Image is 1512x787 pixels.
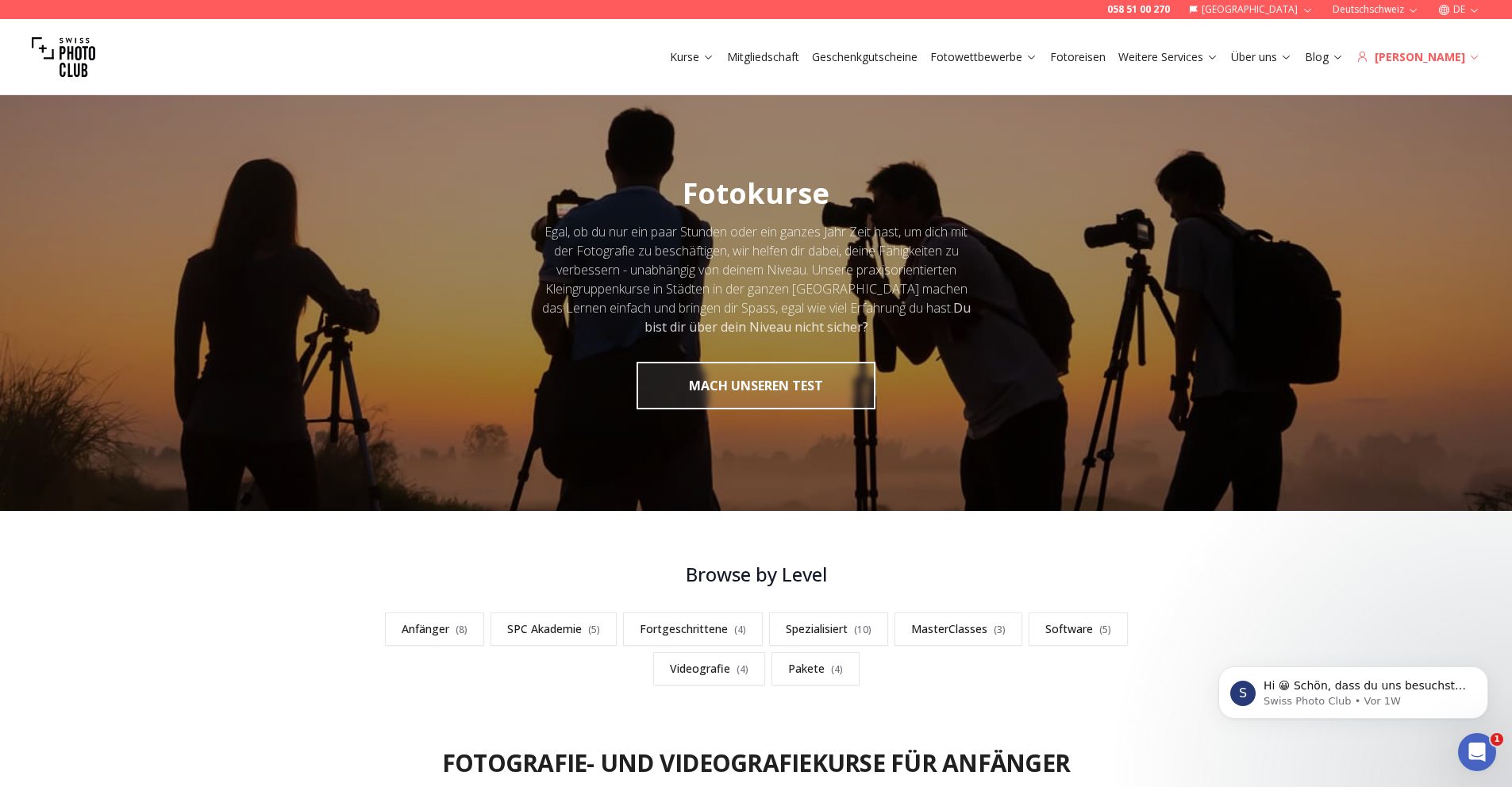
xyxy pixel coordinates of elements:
[854,623,871,636] span: ( 10 )
[930,49,1037,65] a: Fotowettbewerbe
[895,612,1022,646] a: MasterClasses(3)
[1118,49,1218,65] a: Weitere Services
[806,46,924,68] button: Geschenkgutscheine
[994,623,1006,636] span: ( 3 )
[623,612,763,646] a: Fortgeschrittene(4)
[734,623,746,636] span: ( 4 )
[1112,46,1225,68] button: Weitere Services
[924,46,1044,68] button: Fotowettbewerbe
[1044,46,1112,68] button: Fotoreisen
[1298,46,1350,68] button: Blog
[363,562,1150,587] h3: Browse by Level
[385,612,484,646] a: Anfänger(8)
[541,222,972,336] div: Egal, ob du nur ein paar Stunden oder ein ganzes Jahr Zeit hast, um dich mit der Fotografie zu be...
[812,49,918,65] a: Geschenkgutscheine
[1458,733,1496,771] iframe: Intercom live chat
[683,174,829,213] span: Fotokurse
[1305,49,1344,65] a: Blog
[721,46,806,68] button: Mitgliedschaft
[456,623,467,636] span: ( 8 )
[653,652,765,685] a: Videografie(4)
[1029,612,1128,646] a: Software(5)
[32,25,95,89] img: Swiss photo club
[442,749,1070,777] h2: Fotografie- und Videografiekurse für Anfänger
[664,46,721,68] button: Kurse
[771,652,860,685] a: Pakete(4)
[737,662,748,676] span: ( 4 )
[491,612,617,646] a: SPC Akademie(5)
[1231,49,1292,65] a: Über uns
[1356,49,1480,65] div: [PERSON_NAME]
[637,362,875,409] button: MACH UNSEREN TEST
[1225,46,1298,68] button: Über uns
[1099,623,1111,636] span: ( 5 )
[1050,49,1106,65] a: Fotoreisen
[588,623,600,636] span: ( 5 )
[670,49,714,65] a: Kurse
[769,612,888,646] a: Spezialisiert(10)
[1107,3,1170,16] a: 058 51 00 270
[831,662,843,676] span: ( 4 )
[1491,733,1503,746] span: 1
[1195,633,1512,744] iframe: Intercom notifications Nachricht
[727,49,799,65] a: Mitgliedschaft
